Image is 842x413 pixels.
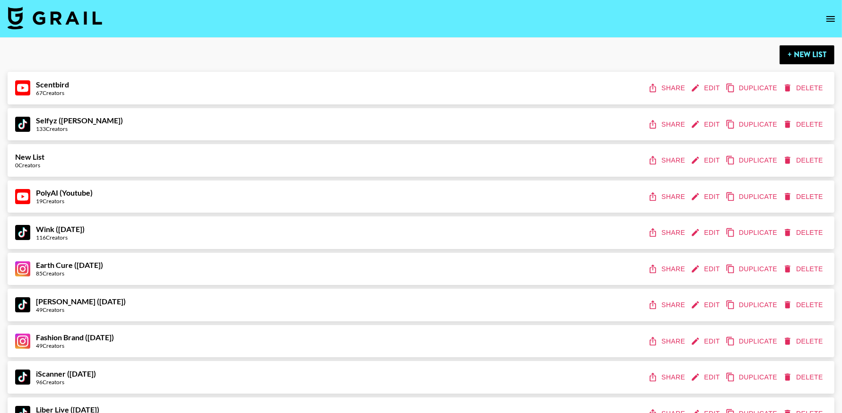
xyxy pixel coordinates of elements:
[724,333,781,350] button: duplicate
[36,116,123,125] strong: Selfyz ([PERSON_NAME])
[781,369,827,386] button: delete
[646,152,689,169] button: share
[36,342,114,349] div: 49 Creators
[15,261,30,276] img: Instagram
[724,260,781,278] button: duplicate
[724,224,781,241] button: duplicate
[15,80,30,95] img: YouTube
[781,116,827,133] button: delete
[15,225,30,240] img: TikTok
[781,296,827,314] button: delete
[36,224,85,233] strong: Wink ([DATE])
[36,333,114,342] strong: Fashion Brand ([DATE])
[36,89,69,96] div: 67 Creators
[781,188,827,206] button: delete
[689,296,724,314] button: edit
[689,79,724,97] button: edit
[781,260,827,278] button: delete
[724,152,781,169] button: duplicate
[36,80,69,89] strong: Scentbird
[15,117,30,132] img: TikTok
[821,9,840,28] button: open drawer
[36,270,103,277] div: 85 Creators
[781,224,827,241] button: delete
[15,297,30,312] img: TikTok
[36,188,93,197] strong: PolyAI (Youtube)
[689,333,724,350] button: edit
[724,79,781,97] button: duplicate
[646,369,689,386] button: share
[689,152,724,169] button: edit
[36,260,103,269] strong: Earth Cure ([DATE])
[36,198,93,205] div: 19 Creators
[646,116,689,133] button: share
[15,334,30,349] img: Instagram
[689,224,724,241] button: edit
[689,369,724,386] button: edit
[36,379,96,386] div: 96 Creators
[36,369,96,378] strong: iScanner ([DATE])
[646,188,689,206] button: share
[15,162,44,169] div: 0 Creators
[780,45,834,64] button: + New List
[15,152,44,161] strong: New List
[781,333,827,350] button: delete
[646,333,689,350] button: share
[36,306,126,313] div: 49 Creators
[36,125,123,132] div: 133 Creators
[646,296,689,314] button: share
[689,116,724,133] button: edit
[724,296,781,314] button: duplicate
[724,369,781,386] button: duplicate
[646,79,689,97] button: share
[15,189,30,204] img: YouTube
[646,260,689,278] button: share
[724,188,781,206] button: duplicate
[689,260,724,278] button: edit
[8,7,102,29] img: Grail Talent
[36,234,85,241] div: 116 Creators
[36,297,126,306] strong: [PERSON_NAME] ([DATE])
[646,224,689,241] button: share
[781,152,827,169] button: delete
[689,188,724,206] button: edit
[781,79,827,97] button: delete
[15,370,30,385] img: TikTok
[724,116,781,133] button: duplicate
